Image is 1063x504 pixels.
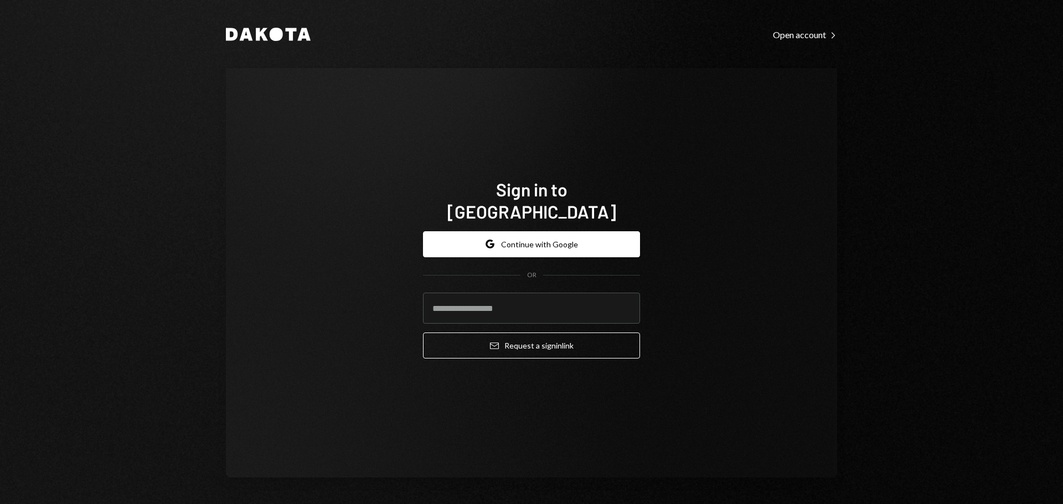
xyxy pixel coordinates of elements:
[423,178,640,222] h1: Sign in to [GEOGRAPHIC_DATA]
[423,231,640,257] button: Continue with Google
[527,271,536,280] div: OR
[773,29,837,40] div: Open account
[773,28,837,40] a: Open account
[423,332,640,358] button: Request a signinlink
